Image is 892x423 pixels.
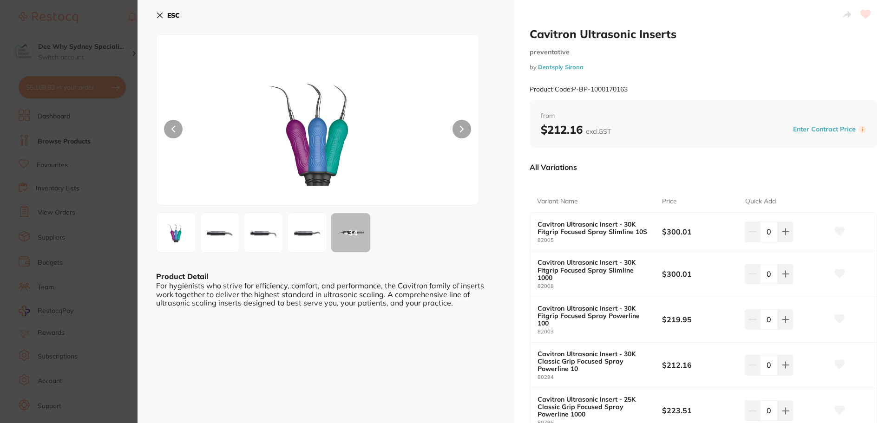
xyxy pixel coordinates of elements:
[331,213,371,253] button: +34
[538,63,584,71] a: Dentsply Sirona
[859,126,866,133] label: i
[662,269,737,279] b: $300.01
[530,27,877,41] h2: Cavitron Ultrasonic Inserts
[662,197,677,206] p: Price
[156,7,180,23] button: ESC
[538,396,649,418] b: Cavitron Ultrasonic Insert - 25K Classic Grip Focused Spray Powerline 1000
[538,374,662,380] small: 80294
[538,350,649,372] b: Cavitron Ultrasonic Insert - 30K Classic Grip Focused Spray Powerline 10
[662,314,737,325] b: $219.95
[662,405,737,416] b: $223.51
[538,259,649,281] b: Cavitron Ultrasonic Insert - 30K Fitgrip Focused Spray Slimline 1000
[790,125,859,134] button: Enter Contract Price
[159,216,193,249] img: My5qcGc
[537,197,578,206] p: Variant Name
[530,48,877,56] small: preventative
[530,85,628,93] small: Product Code: P-BP-1000170163
[247,216,280,249] img: Zw
[586,127,611,136] span: excl. GST
[745,197,776,206] p: Quick Add
[530,163,577,172] p: All Variations
[221,58,414,205] img: My5qcGc
[662,360,737,370] b: $212.16
[538,237,662,243] small: 82005
[203,216,236,249] img: LTYxMjE3MDIuanBn
[538,283,662,289] small: 82008
[156,272,208,281] b: Product Detail
[538,221,649,235] b: Cavitron Ultrasonic Insert - 30K Fitgrip Focused Spray Slimline 10S
[538,329,662,335] small: 82003
[541,123,611,137] b: $212.16
[538,305,649,327] b: Cavitron Ultrasonic Insert - 30K Fitgrip Focused Spray Powerline 100
[156,281,496,307] div: For hygienists who strive for efficiency, comfort, and performance, the Cavitron family of insert...
[290,216,324,249] img: anBn
[331,213,370,252] div: + 34
[530,64,877,71] small: by
[167,11,180,20] b: ESC
[541,111,866,121] span: from
[662,227,737,237] b: $300.01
